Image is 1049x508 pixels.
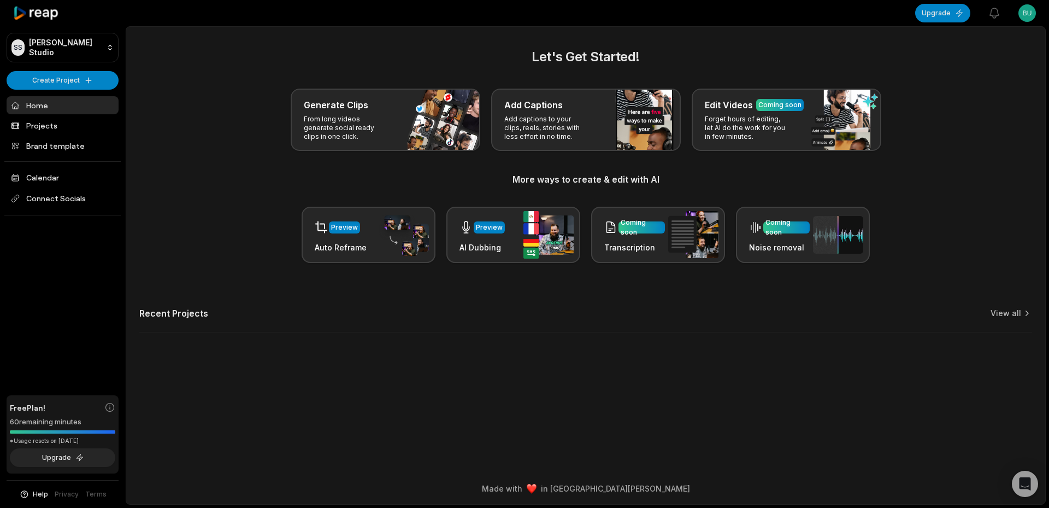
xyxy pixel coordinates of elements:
h3: More ways to create & edit with AI [139,173,1032,186]
div: 60 remaining minutes [10,417,115,428]
h2: Let's Get Started! [139,47,1032,67]
h3: Edit Videos [705,98,753,112]
button: Create Project [7,71,119,90]
a: Brand template [7,137,119,155]
img: ai_dubbing.png [523,211,574,259]
a: Terms [85,489,107,499]
span: Free Plan! [10,402,45,413]
img: transcription.png [668,211,718,258]
button: Upgrade [10,448,115,467]
img: auto_reframe.png [379,214,429,256]
h3: Add Captions [504,98,563,112]
a: Projects [7,116,119,135]
h3: Auto Reframe [315,242,367,253]
div: SS [11,39,25,56]
p: [PERSON_NAME] Studio [29,38,102,57]
h3: Transcription [604,242,665,253]
div: Preview [476,223,503,232]
button: Upgrade [915,4,970,22]
p: From long videos generate social ready clips in one click. [304,115,388,141]
div: Coming soon [765,218,808,237]
div: Coming soon [621,218,663,237]
a: Home [7,96,119,114]
button: Help [19,489,48,499]
img: noise_removal.png [813,216,863,254]
h3: AI Dubbing [459,242,505,253]
span: Help [33,489,48,499]
p: Forget hours of editing, let AI do the work for you in few minutes. [705,115,789,141]
span: Connect Socials [7,189,119,208]
img: heart emoji [527,484,537,494]
div: Coming soon [758,100,802,110]
a: Privacy [55,489,79,499]
div: Open Intercom Messenger [1012,471,1038,497]
a: View all [991,308,1021,319]
h3: Generate Clips [304,98,368,112]
p: Add captions to your clips, reels, stories with less effort in no time. [504,115,589,141]
div: Made with in [GEOGRAPHIC_DATA][PERSON_NAME] [136,483,1035,494]
a: Calendar [7,168,119,186]
h2: Recent Projects [139,308,208,319]
h3: Noise removal [749,242,810,253]
div: Preview [331,223,358,232]
div: *Usage resets on [DATE] [10,437,115,445]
